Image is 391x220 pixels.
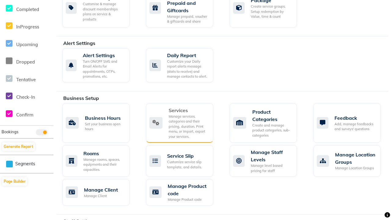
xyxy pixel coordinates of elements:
span: Check-In [16,94,35,100]
div: Manage Product code [168,197,208,202]
span: Dropped [16,59,35,65]
div: Create service groups, Setup redemption by Value, time & count [251,4,292,19]
div: Create and manage product categories, sub-categories [252,123,292,138]
a: ServicesManage services, categories and their pricing, duration. Print menu, or import, export yo... [146,103,221,143]
div: Manage Client [84,186,118,193]
div: Manage Client [84,193,118,199]
div: Set your business open hours [85,122,125,132]
a: Manage Location GroupsManage Location Groups [313,145,388,177]
div: Manage Product code [168,182,208,197]
div: Manage Staff Levels [251,148,292,163]
div: Manage Location Groups [335,166,376,171]
div: Services [169,107,208,114]
div: Manage prepaid, voucher & giftcards and share [167,14,208,24]
a: RoomsManage rooms, spaces, equipments and their capacities. [62,145,137,177]
button: Page Builder [2,177,27,186]
div: Manage Location Groups [335,151,376,166]
div: Rooms [83,150,125,157]
div: Product Categories [252,108,292,123]
span: Completed [16,6,39,12]
span: Tentative [16,77,36,82]
a: Service SlipCustomize service slip template, and details. [146,145,221,177]
div: Manage rooms, spaces, equipments and their capacities. [83,157,125,172]
div: Customize your Daily report alerts message (stats to receive) and manage contacts to alert. [167,59,208,79]
div: Manage level based pricing for staff [251,163,292,173]
a: Manage Staff LevelsManage level based pricing for staff [230,145,304,177]
a: Manage ClientManage Client [62,179,137,206]
a: Manage Product codeManage Product code [146,179,221,206]
a: Business HoursSet your business open hours [62,103,137,143]
div: Turn ON/OFF SMS and Email Alerts for appointments, OTPs, promotions, etc. [83,59,125,79]
div: Business Hours [85,114,125,122]
span: Upcoming [16,42,38,47]
span: Bookings [2,129,18,134]
span: Segments [15,161,35,167]
a: Product CategoriesCreate and manage product categories, sub-categories [230,103,304,143]
a: Alert SettingsTurn ON/OFF SMS and Email Alerts for appointments, OTPs, promotions, etc. [62,48,137,82]
div: Customise & manage discount memberships plans on service & products [83,2,125,22]
button: Generate Report [2,142,35,151]
div: Service Slip [167,152,208,159]
div: Feedback [334,114,376,122]
a: Daily ReportCustomize your Daily report alerts message (stats to receive) and manage contacts to ... [146,48,221,82]
div: Manage services, categories and their pricing, duration. Print menu, or import, export your servi... [169,114,208,139]
div: Daily Report [167,52,208,59]
div: Add, manage feedbacks and surveys' questions [334,122,376,132]
div: Alert Settings [83,52,125,59]
div: Customize service slip template, and details. [167,159,208,170]
span: Confirm [16,112,33,118]
span: InProgress [16,24,39,30]
a: FeedbackAdd, manage feedbacks and surveys' questions [313,103,388,143]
